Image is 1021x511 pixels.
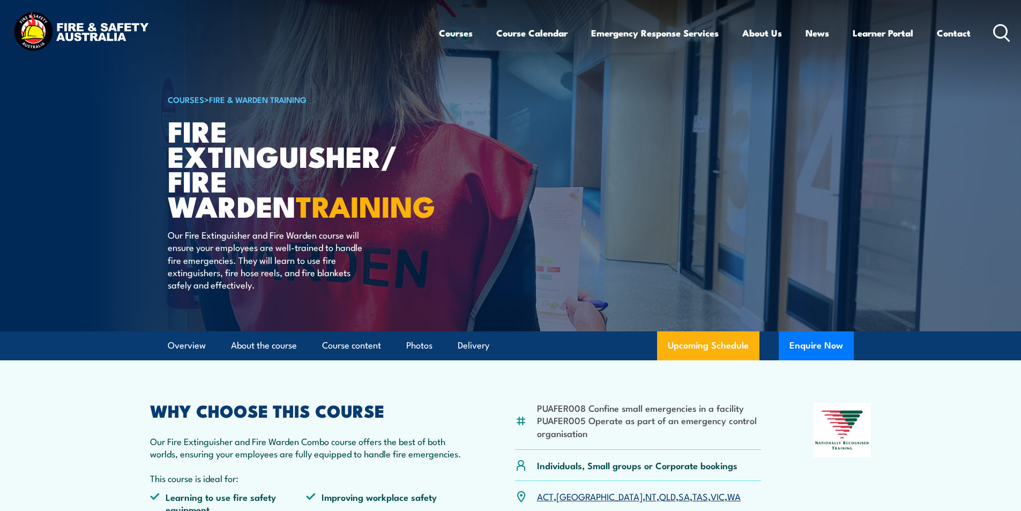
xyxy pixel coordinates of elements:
a: Learner Portal [853,19,913,47]
li: PUAFER008 Confine small emergencies in a facility [537,402,762,414]
a: News [806,19,829,47]
a: Emergency Response Services [591,19,719,47]
a: Course Calendar [496,19,568,47]
p: Our Fire Extinguisher and Fire Warden course will ensure your employees are well-trained to handl... [168,228,363,291]
p: , , , , , , , [537,490,741,502]
a: Fire & Warden Training [209,93,307,105]
h1: Fire Extinguisher/ Fire Warden [168,118,433,218]
a: Delivery [458,331,489,360]
a: About Us [742,19,782,47]
a: Courses [439,19,473,47]
a: TAS [692,490,708,502]
a: Overview [168,331,206,360]
p: Individuals, Small groups or Corporate bookings [537,459,737,471]
a: COURSES [168,93,204,105]
a: QLD [659,490,676,502]
a: ACT [537,490,554,502]
a: SA [679,490,690,502]
h2: WHY CHOOSE THIS COURSE [150,403,463,418]
li: PUAFER005 Operate as part of an emergency control organisation [537,414,762,439]
a: Contact [937,19,971,47]
a: Photos [406,331,433,360]
p: This course is ideal for: [150,472,463,484]
a: About the course [231,331,297,360]
h6: > [168,93,433,106]
p: Our Fire Extinguisher and Fire Warden Combo course offers the best of both worlds, ensuring your ... [150,435,463,460]
a: Upcoming Schedule [657,331,759,360]
strong: TRAINING [296,183,435,227]
a: VIC [711,490,725,502]
a: Course content [322,331,381,360]
a: [GEOGRAPHIC_DATA] [556,490,643,502]
img: Nationally Recognised Training logo. [814,403,871,457]
button: Enquire Now [779,331,854,360]
a: NT [645,490,657,502]
a: WA [727,490,741,502]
